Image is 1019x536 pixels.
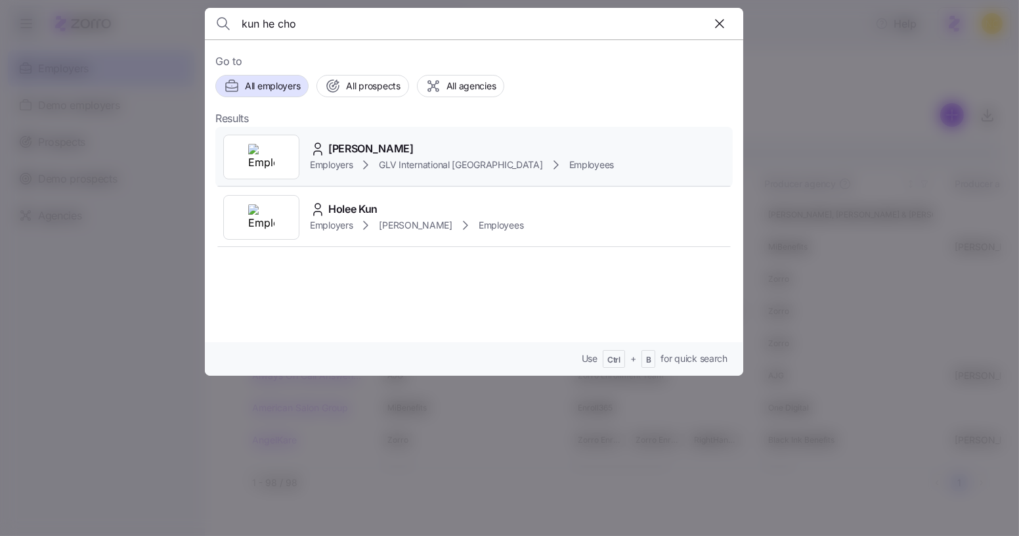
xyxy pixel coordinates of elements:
span: for quick search [661,352,727,365]
span: Employers [310,219,353,232]
span: GLV International [GEOGRAPHIC_DATA] [379,158,542,171]
span: All agencies [446,79,496,93]
span: Use [582,352,597,365]
span: All prospects [346,79,400,93]
span: Employees [479,219,523,232]
span: Employees [569,158,614,171]
span: Results [215,110,249,127]
span: All employers [245,79,300,93]
button: All employers [215,75,309,97]
span: Ctrl [607,355,620,366]
span: Employers [310,158,353,171]
button: All prospects [316,75,408,97]
span: B [646,355,651,366]
img: Employer logo [248,144,274,170]
span: [PERSON_NAME] [379,219,452,232]
span: + [630,352,636,365]
button: All agencies [417,75,505,97]
span: [PERSON_NAME] [328,141,414,157]
span: Go to [215,53,733,70]
img: Employer logo [248,204,274,231]
span: Holee Kun [328,201,378,217]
